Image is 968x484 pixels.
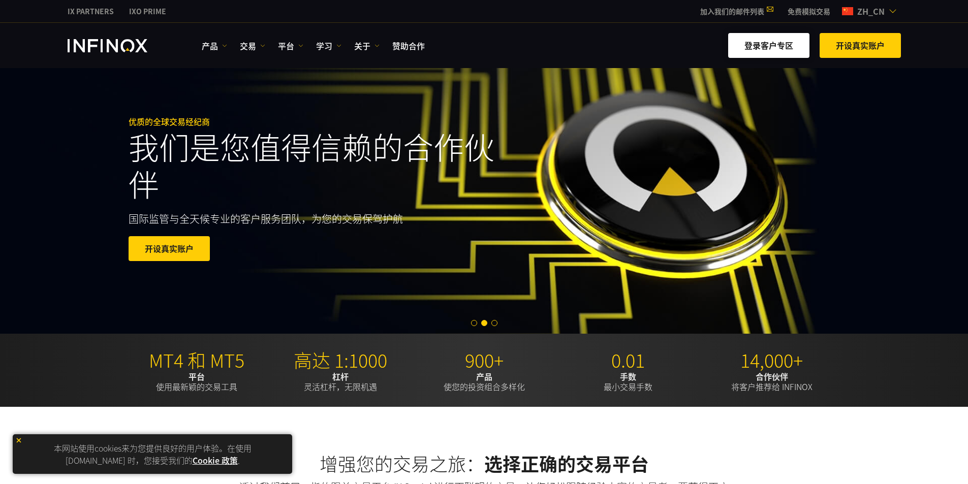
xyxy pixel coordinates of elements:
[853,5,889,17] span: zh_cn
[189,370,205,382] strong: 平台
[129,349,265,371] p: MT4 和 MT5
[471,320,477,326] span: Go to slide 1
[416,349,552,371] p: 900+
[484,450,649,476] strong: 选择正确的交易平台
[481,320,487,326] span: Go to slide 2
[560,349,696,371] p: 0.01
[129,115,210,127] span: 优质的全球交易经纪商
[416,371,552,392] p: 使您的投资组合多样化
[129,371,265,392] p: 使用最新颖的交易工具
[620,370,636,382] strong: 手数
[278,40,303,52] a: 平台
[316,40,341,52] a: 学习
[129,127,506,202] h2: 我们是您值得信赖的合作伙伴
[728,33,809,58] a: 登录客户专区
[780,6,838,17] a: INFINOX MENU
[756,370,788,382] strong: 合作伙伴
[121,6,174,17] a: INFINOX
[332,370,349,382] strong: 杠杆
[704,349,840,371] p: 14,000+
[68,39,171,52] a: INFINOX Logo
[693,6,780,16] a: 加入我们的邮件列表
[392,40,425,52] a: 赞助合作
[820,33,901,58] a: 开设真实账户
[15,437,22,444] img: yellow close icon
[129,236,210,261] a: 开设真实账户
[240,40,265,52] a: 交易
[129,453,840,475] h2: 增强您的交易之旅：
[272,371,409,392] p: 灵活杠杆，无限机遇
[560,371,696,392] p: 最小交易手数
[491,320,497,326] span: Go to slide 3
[60,6,121,17] a: INFINOX
[18,439,287,469] p: 本网站使用cookies来为您提供良好的用户体验。在使用 [DOMAIN_NAME] 时，您接受我们的 .
[202,40,227,52] a: 产品
[704,371,840,392] p: 将客户推荐给 INFINOX
[272,349,409,371] p: 高达 1:1000
[476,370,492,382] strong: 产品
[129,212,430,226] p: 国际监管与全天候专业的客户服务团队，为您的交易保驾护航
[193,454,238,466] a: Cookie 政策
[354,40,380,52] a: 关于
